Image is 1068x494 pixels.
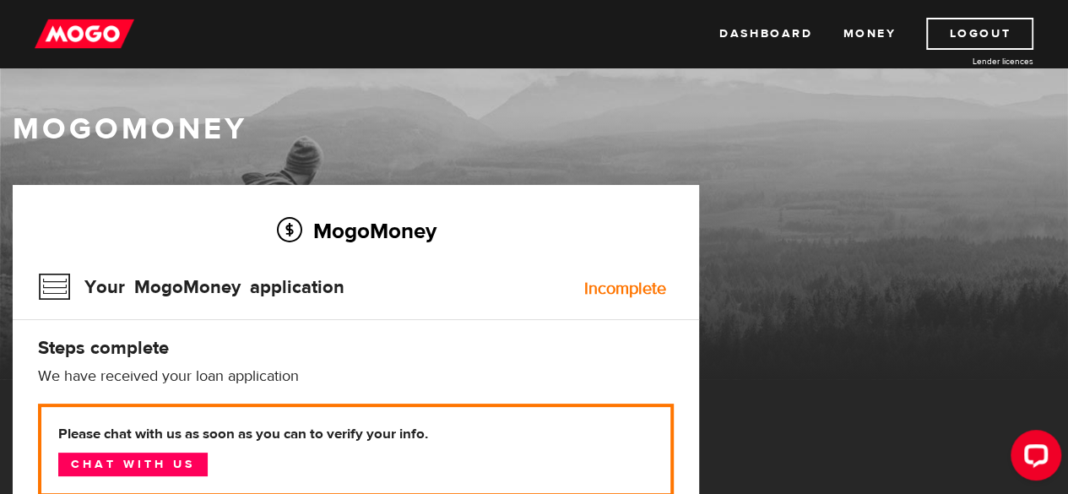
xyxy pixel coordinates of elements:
[58,453,208,476] a: Chat with us
[907,55,1033,68] a: Lender licences
[58,424,653,444] b: Please chat with us as soon as you can to verify your info.
[38,366,674,387] p: We have received your loan application
[35,18,134,50] img: mogo_logo-11ee424be714fa7cbb0f0f49df9e16ec.png
[719,18,812,50] a: Dashboard
[38,336,674,360] h4: Steps complete
[926,18,1033,50] a: Logout
[583,280,665,297] div: Incomplete
[843,18,896,50] a: Money
[997,423,1068,494] iframe: LiveChat chat widget
[13,111,1055,147] h1: MogoMoney
[38,213,674,248] h2: MogoMoney
[38,265,344,309] h3: Your MogoMoney application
